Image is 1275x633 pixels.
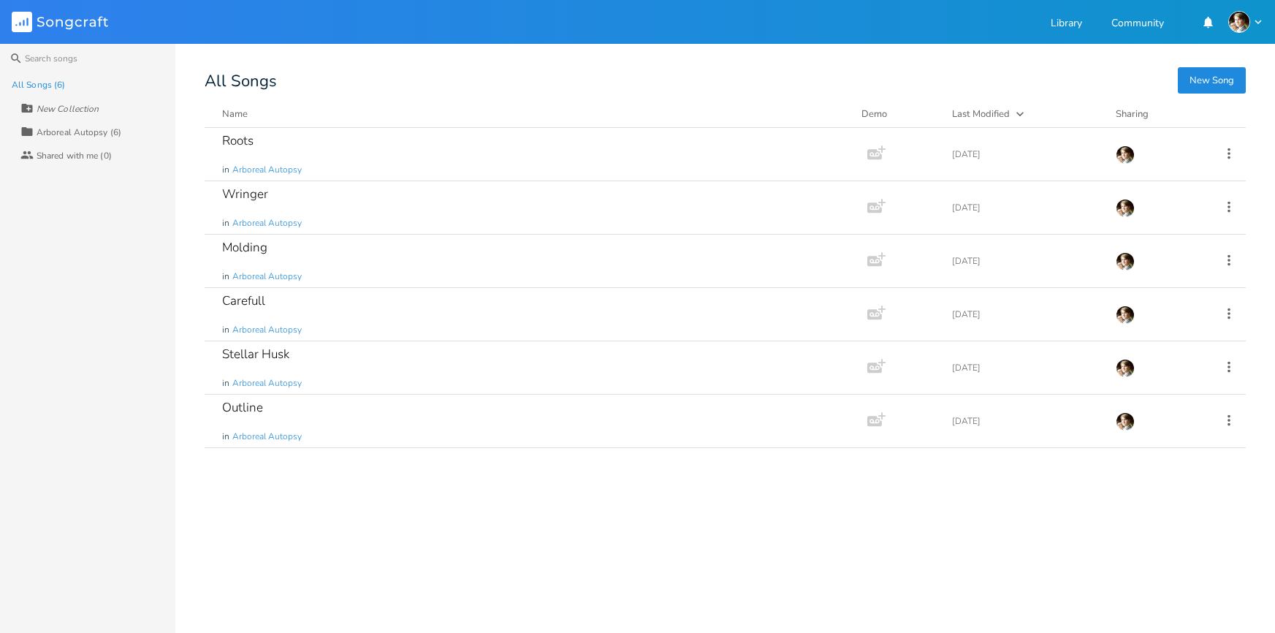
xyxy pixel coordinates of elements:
[952,150,1098,159] div: [DATE]
[222,107,844,121] button: Name
[952,257,1098,265] div: [DATE]
[232,324,302,336] span: Arboreal Autopsy
[1111,18,1164,31] a: Community
[1116,359,1135,378] img: Robert Wise
[1178,67,1246,94] button: New Song
[952,417,1098,425] div: [DATE]
[222,348,289,360] div: Stellar Husk
[12,80,65,89] div: All Songs (6)
[1116,145,1135,164] img: Robert Wise
[952,107,1098,121] button: Last Modified
[1116,412,1135,431] img: Robert Wise
[1116,107,1203,121] div: Sharing
[222,107,248,121] div: Name
[222,241,267,254] div: Molding
[222,217,229,230] span: in
[222,431,229,443] span: in
[222,295,265,307] div: Carefull
[232,377,302,390] span: Arboreal Autopsy
[232,164,302,176] span: Arboreal Autopsy
[1116,252,1135,271] img: Robert Wise
[37,105,99,113] div: New Collection
[861,107,935,121] div: Demo
[222,270,229,283] span: in
[232,431,302,443] span: Arboreal Autopsy
[952,203,1098,212] div: [DATE]
[222,164,229,176] span: in
[222,377,229,390] span: in
[37,128,121,137] div: Arboreal Autopsy (6)
[222,324,229,336] span: in
[1116,199,1135,218] img: Robert Wise
[222,134,254,147] div: Roots
[1228,11,1250,33] img: Robert Wise
[222,401,263,414] div: Outline
[952,107,1010,121] div: Last Modified
[37,151,112,160] div: Shared with me (0)
[232,270,302,283] span: Arboreal Autopsy
[232,217,302,230] span: Arboreal Autopsy
[1116,306,1135,325] img: Robert Wise
[1051,18,1082,31] a: Library
[205,73,1246,89] div: All Songs
[222,188,268,200] div: Wringer
[952,310,1098,319] div: [DATE]
[952,363,1098,372] div: [DATE]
